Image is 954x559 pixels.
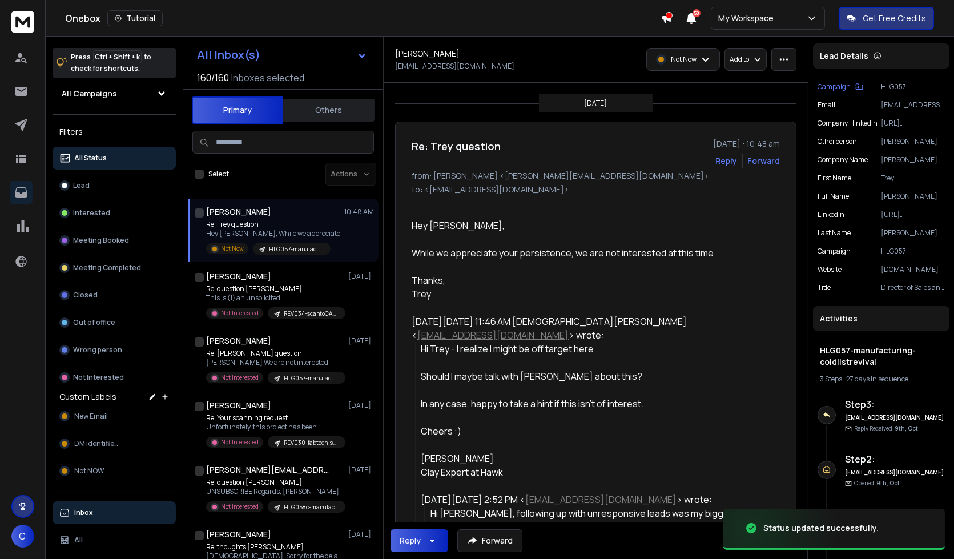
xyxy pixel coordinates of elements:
[895,424,918,432] span: 9th, Oct
[412,246,745,260] div: While we appreciate your persistence, we are not interested at this time.
[854,424,918,433] p: Reply Received
[730,55,749,64] p: Add to
[221,373,259,382] p: Not Interested
[74,466,104,476] span: Not NOW
[718,13,778,24] p: My Workspace
[206,284,343,293] p: Re: question [PERSON_NAME]
[53,256,176,279] button: Meeting Completed
[221,438,259,447] p: Not Interested
[818,192,849,201] p: Full Name
[53,202,176,224] button: Interested
[400,535,421,546] div: Reply
[693,9,701,17] span: 50
[206,542,343,552] p: Re: thoughts [PERSON_NAME]
[430,506,745,534] div: Hi [PERSON_NAME], following up with unresponsive leads was my biggest time drain. So I built a sy...
[74,508,93,517] p: Inbox
[73,208,110,218] p: Interested
[820,50,868,62] p: Lead Details
[206,529,271,540] h1: [PERSON_NAME]
[284,503,339,512] p: HLG058c-manufacturers
[421,493,745,506] div: [DATE][DATE] 2:52 PM < > wrote:
[818,228,851,238] p: Last Name
[391,529,448,552] button: Reply
[818,210,844,219] p: linkedin
[74,412,108,421] span: New Email
[53,174,176,197] button: Lead
[206,358,343,367] p: [PERSON_NAME] We are not interested.
[206,335,271,347] h1: [PERSON_NAME]
[206,478,343,487] p: Re: question [PERSON_NAME]
[820,375,943,384] div: |
[53,339,176,361] button: Wrong person
[421,465,745,479] div: Clay Expert at Hawk
[839,7,934,30] button: Get Free Credits
[73,345,122,355] p: Wrong person
[818,265,842,274] p: website
[818,82,863,91] button: Campaign
[421,424,745,438] div: Cheers :)
[197,71,229,85] span: 160 / 160
[881,82,945,91] p: HLG057-manufacturing-coldlistrevival
[881,119,945,128] p: [URL][DOMAIN_NAME]
[412,170,780,182] p: from: [PERSON_NAME] <[PERSON_NAME][EMAIL_ADDRESS][DOMAIN_NAME]>
[412,184,780,195] p: to: <[EMAIL_ADDRESS][DOMAIN_NAME]>
[818,174,851,183] p: First Name
[395,62,514,71] p: [EMAIL_ADDRESS][DOMAIN_NAME]
[284,309,339,318] p: REV034-scantoCADworkflow-aerospaceOEMs-50-500
[93,50,142,63] span: Ctrl + Shift + k
[65,10,661,26] div: Onebox
[269,245,324,254] p: HLG057-manufacturing-coldlistrevival
[818,119,877,128] p: company_linkedin
[421,369,745,383] div: Should I maybe talk with [PERSON_NAME] about this?
[53,82,176,105] button: All Campaigns
[53,529,176,552] button: All
[206,293,343,303] p: This is (1) an unsolicited
[53,460,176,482] button: Not NOW
[348,530,374,539] p: [DATE]
[206,487,343,496] p: UNSUBSCRIBE Regards, [PERSON_NAME] |
[881,174,945,183] p: Trey
[747,155,780,167] div: Forward
[348,401,374,410] p: [DATE]
[74,154,107,163] p: All Status
[206,423,343,432] p: Unfortunately, this project has been
[876,479,900,487] span: 9th, Oct
[881,100,945,110] p: [EMAIL_ADDRESS][DOMAIN_NAME]
[713,138,780,150] p: [DATE] : 10:48 am
[284,439,339,447] p: REV030-fabtech-scanners
[62,88,117,99] h1: All Campaigns
[11,525,34,548] button: C
[671,55,697,64] p: Not Now
[881,283,945,292] p: Director of Sales and Marketing
[188,43,376,66] button: All Inbox(s)
[715,155,737,167] button: Reply
[348,272,374,281] p: [DATE]
[344,207,374,216] p: 10:48 AM
[53,124,176,140] h3: Filters
[585,99,607,108] p: [DATE]
[881,155,945,164] p: [PERSON_NAME]
[206,464,332,476] h1: [PERSON_NAME][EMAIL_ADDRESS][DOMAIN_NAME]
[73,263,141,272] p: Meeting Completed
[395,48,460,59] h1: [PERSON_NAME]
[231,71,304,85] h3: Inboxes selected
[206,229,340,238] p: Hey [PERSON_NAME], While we appreciate
[863,13,926,24] p: Get Free Credits
[417,329,569,341] a: [EMAIL_ADDRESS][DOMAIN_NAME]
[221,502,259,511] p: Not Interested
[73,291,98,300] p: Closed
[763,522,879,534] div: Status updated successfully.
[192,96,283,124] button: Primary
[813,306,949,331] div: Activities
[412,138,501,154] h1: Re: Trey question
[818,100,835,110] p: Email
[457,529,522,552] button: Forward
[421,342,745,356] div: Hi Trey - I realize I might be off target here.
[53,366,176,389] button: Not Interested
[854,479,900,488] p: Opened
[73,181,90,190] p: Lead
[881,228,945,238] p: [PERSON_NAME]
